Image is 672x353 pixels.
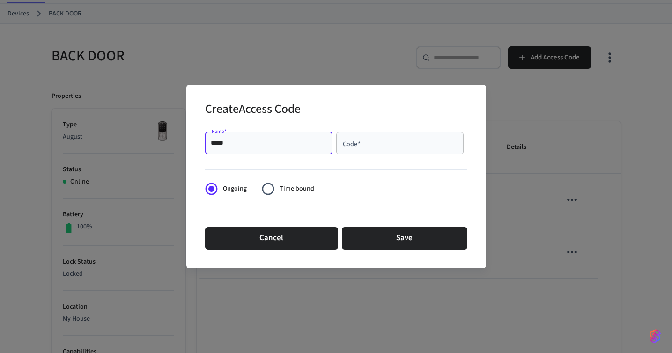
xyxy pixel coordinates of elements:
label: Name [212,128,227,135]
span: Time bound [280,184,314,194]
span: Ongoing [223,184,247,194]
button: Save [342,227,467,250]
img: SeamLogoGradient.69752ec5.svg [650,329,661,344]
h2: Create Access Code [205,96,301,125]
button: Cancel [205,227,338,250]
